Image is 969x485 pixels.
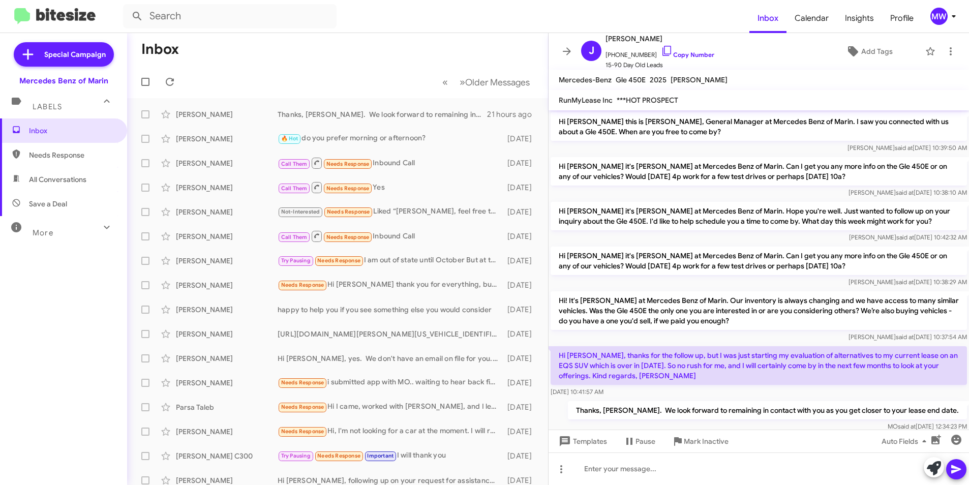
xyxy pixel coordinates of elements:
span: said at [896,233,914,241]
span: Older Messages [465,77,530,88]
div: Thanks, [PERSON_NAME]. We look forward to remaining in contact with you as you get closer to your... [278,109,487,119]
span: J [589,43,594,59]
span: [PERSON_NAME] [DATE] 10:38:29 AM [849,278,967,286]
span: More [33,228,53,237]
span: » [460,76,465,88]
a: Profile [882,4,922,33]
span: 2025 [650,75,667,84]
div: [PERSON_NAME] [176,427,278,437]
span: Needs Response [317,452,360,459]
span: Needs Response [281,379,324,386]
button: Auto Fields [873,432,938,450]
div: [DATE] [503,207,540,217]
div: [DATE] [503,353,540,363]
span: [PERSON_NAME] [671,75,728,84]
span: [PERSON_NAME] [605,33,714,45]
span: Add Tags [861,42,893,60]
div: [PERSON_NAME] [176,109,278,119]
div: [PERSON_NAME] [176,134,278,144]
div: [DATE] [503,329,540,339]
span: 🔥 Hot [281,135,298,142]
span: said at [896,333,914,341]
span: Call Them [281,185,308,192]
span: Needs Response [326,161,370,167]
div: [PERSON_NAME] [176,207,278,217]
div: [DATE] [503,402,540,412]
span: « [442,76,448,88]
div: [PERSON_NAME] [176,378,278,388]
span: [PHONE_NUMBER] [605,45,714,60]
div: [PERSON_NAME] C300 [176,451,278,461]
div: [PERSON_NAME] [176,329,278,339]
div: [DATE] [503,280,540,290]
button: Templates [549,432,615,450]
nav: Page navigation example [437,72,536,93]
button: Previous [436,72,454,93]
button: Mark Inactive [663,432,737,450]
button: Add Tags [817,42,921,60]
span: Try Pausing [281,452,311,459]
span: [DATE] 10:41:57 AM [551,388,603,396]
span: Pause [635,432,655,450]
div: [DATE] [503,158,540,168]
span: Important [367,452,393,459]
p: Hi [PERSON_NAME] it's [PERSON_NAME] at Mercedes Benz of Marin. Hope you're well. Just wanted to f... [551,202,967,230]
p: Hi [PERSON_NAME] it's [PERSON_NAME] at Mercedes Benz of Marin. Can I get you any more info on the... [551,247,967,275]
span: Labels [33,102,62,111]
div: Liked “[PERSON_NAME], feel free to contact me at any time with any questions” [278,206,503,218]
a: Calendar [786,4,837,33]
span: RunMyLease Inc [559,96,613,105]
h1: Inbox [141,41,179,57]
div: I am out of state until October But at this time, I think we are picking a Range Rover Thank you ... [278,255,503,266]
span: MO [DATE] 12:34:23 PM [888,422,967,430]
span: said at [896,189,914,196]
button: MW [922,8,958,25]
a: Insights [837,4,882,33]
div: [URL][DOMAIN_NAME][PERSON_NAME][US_VEHICLE_IDENTIFICATION_NUMBER] [278,329,503,339]
div: MW [930,8,948,25]
div: Mercedes Benz of Marin [19,76,108,86]
span: Gle 450E [616,75,646,84]
span: Inbox [29,126,115,136]
p: Thanks, [PERSON_NAME]. We look forward to remaining in contact with you as you get closer to your... [568,401,967,419]
div: 21 hours ago [487,109,540,119]
span: Not-Interested [281,208,320,215]
span: Auto Fields [882,432,930,450]
a: Copy Number [661,51,714,58]
button: Next [453,72,536,93]
span: Needs Response [281,404,324,410]
div: [PERSON_NAME] [176,353,278,363]
div: [DATE] [503,231,540,241]
span: Needs Response [326,234,370,240]
span: [PERSON_NAME] [DATE] 10:37:54 AM [849,333,967,341]
div: Parsa Taleb [176,402,278,412]
span: Needs Response [29,150,115,160]
span: Save a Deal [29,199,67,209]
span: Try Pausing [281,257,311,264]
span: All Conversations [29,174,86,185]
div: Hi I came, worked with [PERSON_NAME], and I left my sunglasses in the dealership, please let me k... [278,401,503,413]
div: [DATE] [503,183,540,193]
div: [PERSON_NAME] [176,183,278,193]
span: Call Them [281,161,308,167]
a: Inbox [749,4,786,33]
p: Hi [PERSON_NAME] it's [PERSON_NAME] at Mercedes Benz of Marin. Can I get you any more info on the... [551,157,967,186]
div: [PERSON_NAME] [176,280,278,290]
span: said at [896,278,914,286]
span: Needs Response [327,208,370,215]
p: Hi [PERSON_NAME] this is [PERSON_NAME], General Manager at Mercedes Benz of Marin. I saw you conn... [551,112,967,141]
span: Special Campaign [44,49,106,59]
div: [DATE] [503,451,540,461]
button: Pause [615,432,663,450]
div: Hi [PERSON_NAME], yes. We don't have an email on file for you. What is your email address and I'l... [278,353,503,363]
span: [PERSON_NAME] [DATE] 10:39:50 AM [847,144,967,151]
div: [DATE] [503,134,540,144]
a: Special Campaign [14,42,114,67]
p: Hi [PERSON_NAME], thanks for the follow up, but I was just starting my evaluation of alternatives... [551,346,967,385]
span: Templates [557,432,607,450]
div: Inbound Call [278,230,503,243]
div: i submitted app with MO.. waiting to hear back first [278,377,503,388]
